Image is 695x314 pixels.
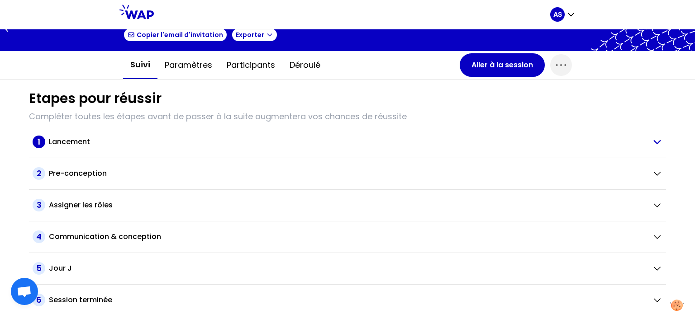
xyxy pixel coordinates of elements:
[157,52,219,79] button: Paramètres
[29,110,666,123] p: Compléter toutes les étapes avant de passer à la suite augmentera vos chances de réussite
[33,230,45,243] span: 4
[49,136,90,147] h2: Lancement
[29,90,162,107] h1: Etapes pour réussir
[550,7,576,22] button: AS
[33,199,662,211] button: 3Assigner les rôles
[123,51,157,79] button: Suivi
[33,136,45,148] span: 1
[282,52,328,79] button: Déroulé
[49,168,107,179] h2: Pre-conception
[33,167,45,180] span: 2
[11,278,38,305] div: Ouvrir le chat
[49,295,112,305] h2: Session terminée
[49,200,113,211] h2: Assigner les rôles
[33,167,662,180] button: 2Pre-conception
[123,28,228,42] button: Copier l'email d'invitation
[33,294,45,306] span: 6
[33,199,45,211] span: 3
[553,10,562,19] p: AS
[33,136,662,148] button: 1Lancement
[460,53,545,77] button: Aller à la session
[33,230,662,243] button: 4Communication & conception
[33,262,45,275] span: 5
[49,231,161,242] h2: Communication & conception
[219,52,282,79] button: Participants
[33,294,662,306] button: 6Session terminée
[49,263,72,274] h2: Jour J
[33,262,662,275] button: 5Jour J
[231,28,278,42] button: Exporter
